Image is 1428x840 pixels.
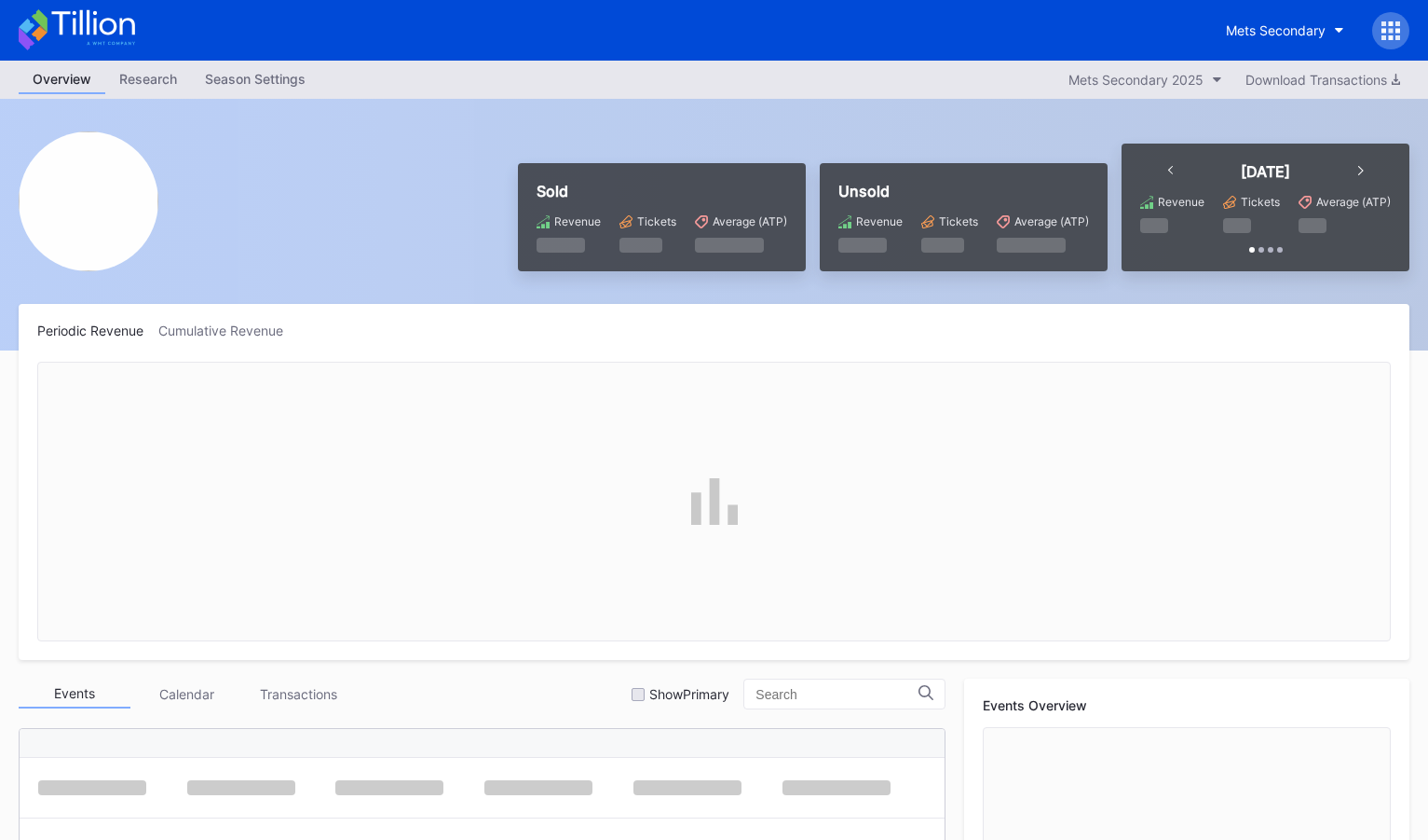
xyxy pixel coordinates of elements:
[1241,162,1290,181] div: [DATE]
[37,323,158,338] div: Periodic Revenue
[158,323,298,338] div: Cumulative Revenue
[105,65,191,94] a: Research
[983,697,1391,713] div: Events Overview
[19,65,105,94] a: Overview
[713,214,787,228] div: Average (ATP)
[649,686,729,702] div: Show Primary
[19,680,130,709] div: Events
[1158,195,1204,209] div: Revenue
[105,65,191,92] div: Research
[1245,72,1400,88] div: Download Transactions
[939,214,978,228] div: Tickets
[242,680,354,709] div: Transactions
[838,182,1089,200] div: Unsold
[1068,72,1204,88] div: Mets Secondary 2025
[537,182,787,200] div: Sold
[1226,22,1326,38] div: Mets Secondary
[191,65,320,94] a: Season Settings
[1236,67,1409,92] button: Download Transactions
[1212,13,1358,48] button: Mets Secondary
[755,687,918,702] input: Search
[637,214,676,228] div: Tickets
[1059,67,1231,92] button: Mets Secondary 2025
[856,214,903,228] div: Revenue
[554,214,601,228] div: Revenue
[1316,195,1391,209] div: Average (ATP)
[1241,195,1280,209] div: Tickets
[1014,214,1089,228] div: Average (ATP)
[130,680,242,709] div: Calendar
[191,65,320,92] div: Season Settings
